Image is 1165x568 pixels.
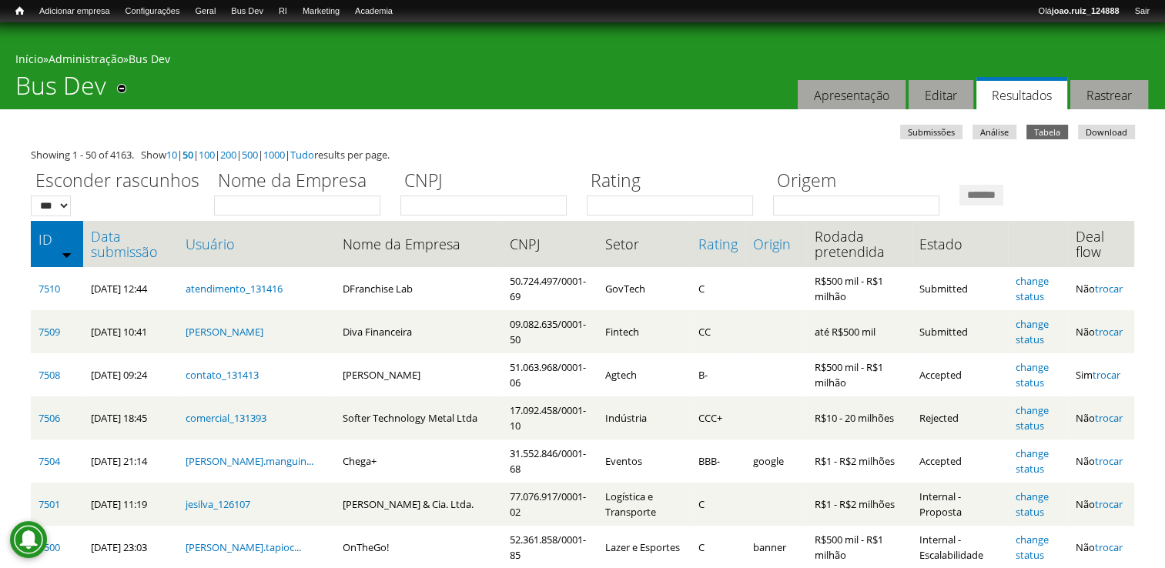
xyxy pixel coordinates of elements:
[598,267,690,310] td: GovTech
[38,454,60,468] a: 7504
[83,439,179,483] td: [DATE] 21:14
[214,168,390,195] label: Nome da Empresa
[62,249,72,259] img: ordem crescente
[598,221,690,267] th: Setor
[335,310,501,353] td: Diva Financeira
[598,310,690,353] td: Fintech
[1095,282,1123,296] a: trocar
[502,310,598,353] td: 09.082.635/0001-50
[186,325,263,339] a: [PERSON_NAME]
[15,71,106,109] h1: Bus Dev
[912,310,1007,353] td: Submitted
[49,52,123,66] a: Administração
[263,148,285,162] a: 1000
[38,497,60,511] a: 7501
[909,80,973,110] a: Editar
[1095,540,1123,554] a: trocar
[166,148,177,162] a: 10
[598,439,690,483] td: Eventos
[335,483,501,526] td: [PERSON_NAME] & Cia. Ltda.
[912,396,1007,439] td: Rejected
[1026,125,1068,139] a: Tabela
[118,4,188,19] a: Configurações
[1070,80,1148,110] a: Rastrear
[502,439,598,483] td: 31.552.846/0001-68
[773,168,949,195] label: Origem
[1030,4,1127,19] a: Olájoao.ruiz_124888
[1095,411,1123,425] a: trocar
[745,439,806,483] td: google
[186,411,266,425] a: comercial_131393
[271,4,295,19] a: RI
[912,221,1007,267] th: Estado
[690,439,745,483] td: BBB-
[502,396,598,439] td: 17.092.458/0001-10
[900,125,962,139] a: Submissões
[598,483,690,526] td: Logística e Transporte
[15,52,43,66] a: Início
[32,4,118,19] a: Adicionar empresa
[38,411,60,425] a: 7506
[182,148,193,162] a: 50
[83,353,179,396] td: [DATE] 09:24
[1016,274,1049,303] a: change status
[186,454,313,468] a: [PERSON_NAME].manguin...
[38,540,60,554] a: 7500
[199,148,215,162] a: 100
[502,483,598,526] td: 77.076.917/0001-02
[186,282,283,296] a: atendimento_131416
[335,267,501,310] td: DFranchise Lab
[912,353,1007,396] td: Accepted
[698,236,737,252] a: Rating
[912,439,1007,483] td: Accepted
[335,353,501,396] td: [PERSON_NAME]
[186,236,327,252] a: Usuário
[347,4,400,19] a: Academia
[806,439,912,483] td: R$1 - R$2 milhões
[1095,325,1123,339] a: trocar
[186,368,259,382] a: contato_131413
[912,267,1007,310] td: Submitted
[1068,353,1134,396] td: Sim
[83,310,179,353] td: [DATE] 10:41
[806,483,912,526] td: R$1 - R$2 milhões
[690,310,745,353] td: CC
[1016,403,1049,433] a: change status
[973,125,1016,139] a: Análise
[38,282,60,296] a: 7510
[91,229,171,259] a: Data submissão
[1016,317,1049,346] a: change status
[15,5,24,16] span: Início
[335,221,501,267] th: Nome da Empresa
[806,221,912,267] th: Rodada pretendida
[806,267,912,310] td: R$500 mil - R$1 milhão
[798,80,906,110] a: Apresentação
[1078,125,1135,139] a: Download
[290,148,314,162] a: Tudo
[502,221,598,267] th: CNPJ
[1068,483,1134,526] td: Não
[806,353,912,396] td: R$500 mil - R$1 milhão
[1095,497,1123,511] a: trocar
[690,483,745,526] td: C
[806,396,912,439] td: R$10 - 20 milhões
[1068,267,1134,310] td: Não
[38,232,75,247] a: ID
[502,353,598,396] td: 51.063.968/0001-06
[186,497,250,511] a: jesilva_126107
[223,4,271,19] a: Bus Dev
[598,396,690,439] td: Indústria
[587,168,763,195] label: Rating
[187,4,223,19] a: Geral
[1095,454,1123,468] a: trocar
[806,310,912,353] td: até R$500 mil
[690,396,745,439] td: CCC+
[1016,489,1049,519] a: change status
[1052,6,1120,15] strong: joao.ruiz_124888
[690,353,745,396] td: B-
[83,483,179,526] td: [DATE] 11:19
[752,236,798,252] a: Origin
[220,148,236,162] a: 200
[1016,446,1049,476] a: change status
[129,52,170,66] a: Bus Dev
